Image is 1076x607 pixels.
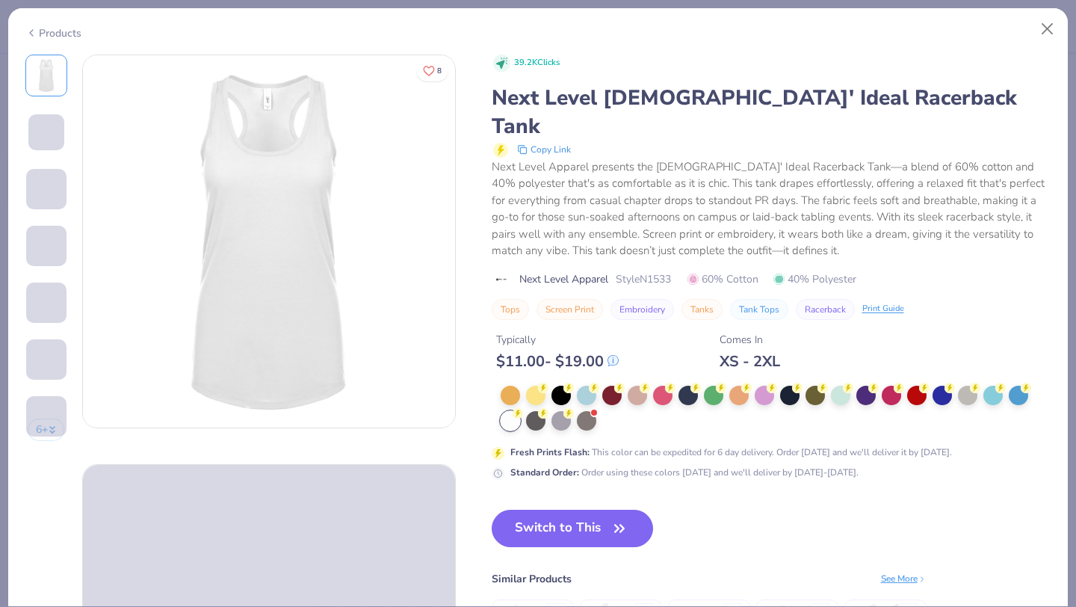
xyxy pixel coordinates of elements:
img: User generated content [26,323,28,363]
div: This color can be expedited for 6 day delivery. Order [DATE] and we'll deliver it by [DATE]. [510,446,952,459]
div: Order using these colors [DATE] and we'll deliver by [DATE]-[DATE]. [510,466,859,479]
img: User generated content [26,380,28,420]
span: 8 [437,67,442,75]
button: Like [416,60,448,81]
div: XS - 2XL [720,352,780,371]
button: Screen Print [537,299,603,320]
img: User generated content [26,437,28,477]
button: Racerback [796,299,855,320]
button: Tops [492,299,529,320]
div: Typically [496,332,619,348]
img: Front [28,58,64,93]
span: Style N1533 [616,271,671,287]
img: User generated content [26,266,28,306]
span: 39.2K Clicks [514,57,560,70]
div: $ 11.00 - $ 19.00 [496,352,619,371]
div: Print Guide [862,303,904,315]
button: Tanks [681,299,723,320]
button: Tank Tops [730,299,788,320]
div: See More [881,572,927,585]
button: Close [1033,15,1062,43]
img: brand logo [492,274,512,286]
img: Front [83,55,455,428]
div: Next Level [DEMOGRAPHIC_DATA]' Ideal Racerback Tank [492,84,1051,141]
strong: Fresh Prints Flash : [510,446,590,458]
div: Next Level Apparel presents the [DEMOGRAPHIC_DATA]' Ideal Racerback Tank—a blend of 60% cotton an... [492,158,1051,259]
div: Products [25,25,81,41]
img: User generated content [26,209,28,250]
div: Similar Products [492,571,572,587]
button: Embroidery [610,299,674,320]
span: Next Level Apparel [519,271,608,287]
span: 40% Polyester [773,271,856,287]
button: copy to clipboard [513,141,575,158]
button: Switch to This [492,510,654,547]
div: Comes In [720,332,780,348]
span: 60% Cotton [687,271,758,287]
strong: Standard Order : [510,466,579,478]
